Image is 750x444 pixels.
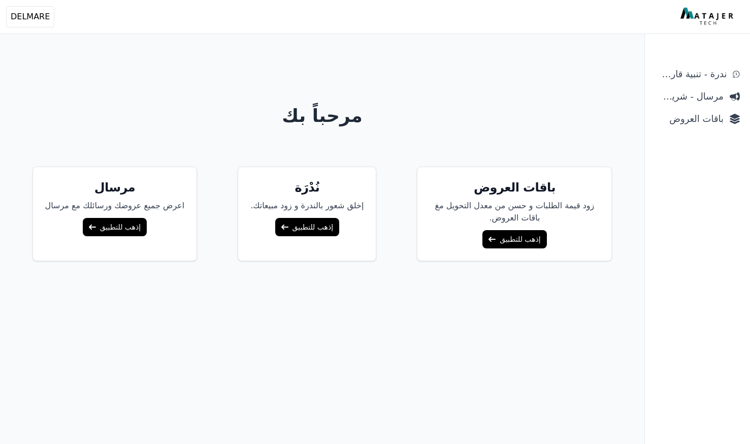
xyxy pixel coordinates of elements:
p: اعرض جميع عروضك ورسائلك مع مرسال [45,200,185,212]
span: مرسال - شريط دعاية [655,89,724,104]
span: باقات العروض [655,112,724,126]
a: إذهب للتطبيق [482,230,546,248]
p: إخلق شعور بالندرة و زود مبيعاتك. [250,200,364,212]
span: ندرة - تنبية قارب علي النفاذ [655,67,727,81]
a: إذهب للتطبيق [83,218,147,236]
h5: مرسال [45,179,185,196]
h5: نُدْرَة [250,179,364,196]
button: DELMARE [6,6,54,27]
p: زود قيمة الطلبات و حسن من معدل التحويل مغ باقات العروض. [430,200,599,224]
h5: باقات العروض [430,179,599,196]
a: إذهب للتطبيق [275,218,339,236]
span: DELMARE [11,11,50,23]
img: MatajerTech Logo [680,8,736,26]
